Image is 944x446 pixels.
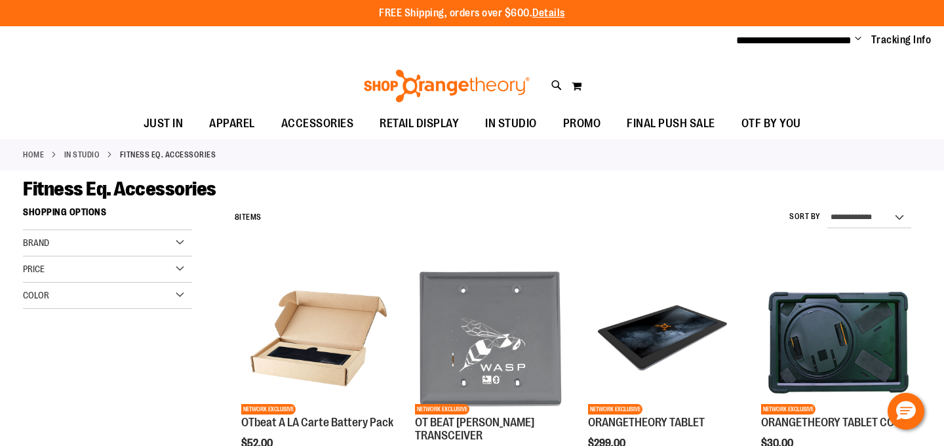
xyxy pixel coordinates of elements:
[241,261,395,416] a: Product image for OTbeat A LA Carte Battery PackNETWORK EXCLUSIVE
[588,261,741,416] a: Product image for ORANGETHEORY TABLETNETWORK EXCLUSIVE
[415,404,469,415] span: NETWORK EXCLUSIVE
[532,7,565,19] a: Details
[472,109,550,138] a: IN STUDIO
[23,149,44,161] a: Home
[144,109,184,138] span: JUST IN
[588,416,705,429] a: ORANGETHEORY TABLET
[415,261,568,416] a: Product image for OT BEAT POE TRANSCEIVERNETWORK EXCLUSIVE
[235,207,262,228] h2: Items
[855,33,861,47] button: Account menu
[380,109,459,138] span: RETAIL DISPLAY
[588,404,642,415] span: NETWORK EXCLUSIVE
[366,109,472,139] a: RETAIL DISPLAY
[871,33,932,47] a: Tracking Info
[563,109,601,138] span: PROMO
[209,109,255,138] span: APPAREL
[379,6,565,21] p: FREE Shipping, orders over $600.
[281,109,354,138] span: ACCESSORIES
[130,109,197,139] a: JUST IN
[761,404,816,415] span: NETWORK EXCLUSIVE
[241,404,296,415] span: NETWORK EXCLUSIVE
[235,213,240,222] span: 8
[64,149,100,161] a: IN STUDIO
[268,109,367,139] a: ACCESSORIES
[23,237,49,248] span: Brand
[362,70,532,102] img: Shop Orangetheory
[627,109,715,138] span: FINAL PUSH SALE
[761,416,913,429] a: ORANGETHEORY TABLET COVER
[761,261,914,416] a: Product image for ORANGETHEORY TABLET COVERNETWORK EXCLUSIVE
[761,261,914,415] img: Product image for ORANGETHEORY TABLET COVER
[23,178,216,200] span: Fitness Eq. Accessories
[789,211,821,222] label: Sort By
[588,261,741,415] img: Product image for ORANGETHEORY TABLET
[23,264,45,274] span: Price
[241,416,393,429] a: OTbeat A LA Carte Battery Pack
[23,201,192,230] strong: Shopping Options
[120,149,216,161] strong: Fitness Eq. Accessories
[415,416,534,442] a: OT BEAT [PERSON_NAME] TRANSCEIVER
[741,109,801,138] span: OTF BY YOU
[550,109,614,139] a: PROMO
[888,393,924,430] button: Hello, have a question? Let’s chat.
[485,109,537,138] span: IN STUDIO
[23,290,49,300] span: Color
[614,109,728,139] a: FINAL PUSH SALE
[241,261,395,415] img: Product image for OTbeat A LA Carte Battery Pack
[415,261,568,415] img: Product image for OT BEAT POE TRANSCEIVER
[196,109,268,139] a: APPAREL
[728,109,814,139] a: OTF BY YOU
